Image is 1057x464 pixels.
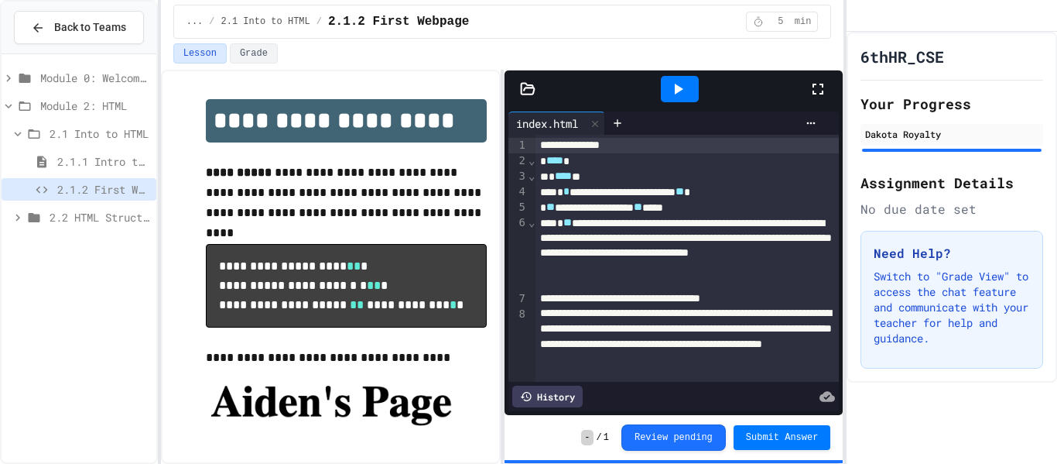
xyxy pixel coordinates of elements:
div: History [512,386,583,407]
span: / [597,431,602,444]
button: Lesson [173,43,227,64]
span: Fold line [528,154,535,167]
span: Fold line [528,170,535,182]
span: 2.2 HTML Structure [50,209,150,225]
div: 7 [508,291,528,307]
span: Module 2: HTML [40,98,150,114]
span: - [581,430,593,445]
div: 5 [508,200,528,215]
span: 2.1 Into to HTML [221,15,310,28]
span: Back to Teams [54,19,126,36]
span: Module 0: Welcome to Web Development [40,70,150,86]
span: 5 [768,15,793,28]
div: Dakota Royalty [865,127,1038,141]
button: Review pending [621,424,726,451]
div: index.html [508,112,605,135]
span: 1 [604,431,609,444]
span: 2.1 Into to HTML [50,125,150,142]
h1: 6thHR_CSE [860,46,944,67]
div: 1 [508,138,528,153]
div: 4 [508,184,528,200]
div: index.html [508,115,586,132]
span: 2.1.2 First Webpage [328,12,469,31]
span: 2.1.1 Intro to HTML [57,153,150,170]
div: 2 [508,153,528,169]
span: / [316,15,322,28]
div: No due date set [860,200,1043,218]
button: Grade [230,43,278,64]
p: Switch to "Grade View" to access the chat feature and communicate with your teacher for help and ... [874,269,1030,346]
span: / [209,15,214,28]
span: Fold line [528,216,535,229]
h2: Assignment Details [860,172,1043,194]
span: ... [186,15,204,28]
div: 8 [508,307,528,383]
span: Submit Answer [746,431,819,444]
span: min [795,15,812,28]
h2: Your Progress [860,93,1043,115]
span: 2.1.2 First Webpage [57,181,150,198]
div: 6 [508,215,528,291]
h3: Need Help? [874,244,1030,263]
button: Submit Answer [734,425,831,450]
button: Back to Teams [14,11,144,44]
div: 3 [508,169,528,184]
